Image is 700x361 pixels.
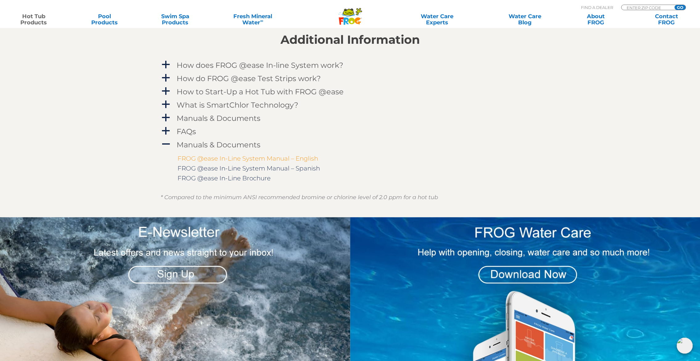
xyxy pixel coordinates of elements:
[161,86,540,97] a: a How to Start-Up a Hot Tub with FROG @ease
[161,126,540,137] a: a FAQs
[161,87,170,96] span: a
[626,5,668,10] input: Zip Code Form
[674,5,686,10] input: GO
[497,13,552,26] a: Water CareBlog
[177,127,196,136] h4: FAQs
[161,33,540,47] h2: Additional Information
[677,338,693,354] img: openIcon
[161,113,540,124] a: a Manuals & Documents
[161,113,170,122] span: a
[177,61,343,69] h4: How does FROG @ease In-line System work?
[178,155,318,162] a: FROG @ease In-Line System Manual – English
[161,100,170,109] span: a
[161,59,540,71] a: a How does FROG @ease In-line System work?
[161,140,170,149] span: A
[177,101,298,109] h4: What is SmartChlor Technology?
[392,13,482,26] a: Water CareExperts
[568,13,623,26] a: AboutFROG
[161,126,170,136] span: a
[6,13,61,26] a: Hot TubProducts
[161,60,170,69] span: a
[178,174,271,182] a: FROG @ease In-Line Brochure
[161,139,540,150] a: A Manuals & Documents
[178,165,320,172] a: FROG @ease In-Line System Manual – Spanish
[161,73,540,84] a: a How do FROG @ease Test Strips work?
[161,194,438,201] em: * Compared to the minimum ANSI recommended bromine or chlorine level of 2.0 ppm for a hot tub
[177,74,321,83] h4: How do FROG @ease Test Strips work?
[639,13,694,26] a: ContactFROG
[581,5,613,10] p: Find A Dealer
[177,114,260,122] h4: Manuals & Documents
[177,141,260,149] h4: Manuals & Documents
[161,73,170,83] span: a
[177,88,344,96] h4: How to Start-Up a Hot Tub with FROG @ease
[161,99,540,111] a: a What is SmartChlor Technology?
[260,18,263,23] sup: ∞
[77,13,132,26] a: PoolProducts
[148,13,203,26] a: Swim SpaProducts
[218,13,287,26] a: Fresh MineralWater∞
